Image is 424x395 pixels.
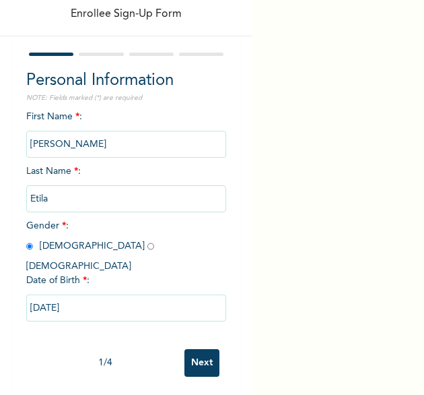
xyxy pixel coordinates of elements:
[26,93,227,103] p: NOTE: Fields marked (*) are required
[26,166,227,204] span: Last Name :
[26,112,227,149] span: First Name :
[184,349,219,377] input: Next
[71,6,182,22] p: Enrollee Sign-Up Form
[26,295,227,322] input: DD-MM-YYYY
[26,131,227,158] input: Enter your first name
[26,69,227,93] h2: Personal Information
[26,274,90,288] span: Date of Birth :
[26,185,227,212] input: Enter your last name
[26,221,161,271] span: Gender : [DEMOGRAPHIC_DATA] [DEMOGRAPHIC_DATA]
[26,356,185,370] div: 1 / 4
